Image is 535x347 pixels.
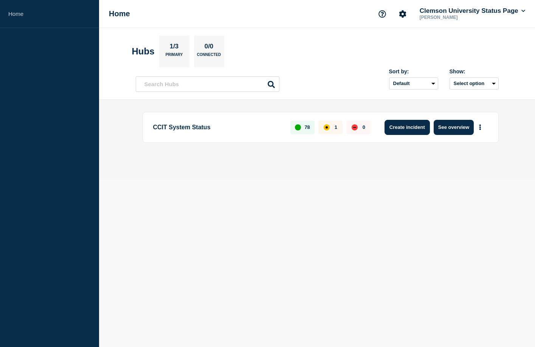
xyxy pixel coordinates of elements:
[418,7,527,15] button: Clemson University Status Page
[352,124,358,130] div: down
[450,68,499,74] div: Show:
[295,124,301,130] div: up
[109,9,130,18] h1: Home
[389,77,438,90] select: Sort by
[335,124,337,130] p: 1
[202,43,216,53] p: 0/0
[418,15,497,20] p: [PERSON_NAME]
[304,124,310,130] p: 78
[324,124,330,130] div: affected
[136,76,279,92] input: Search Hubs
[450,77,499,90] button: Select option
[166,53,183,60] p: Primary
[434,120,474,135] button: See overview
[389,68,438,74] div: Sort by:
[385,120,430,135] button: Create incident
[132,46,155,57] h2: Hubs
[475,120,485,134] button: More actions
[374,6,390,22] button: Support
[197,53,221,60] p: Connected
[395,6,411,22] button: Account settings
[363,124,365,130] p: 0
[167,43,181,53] p: 1/3
[153,120,282,135] p: CCIT System Status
